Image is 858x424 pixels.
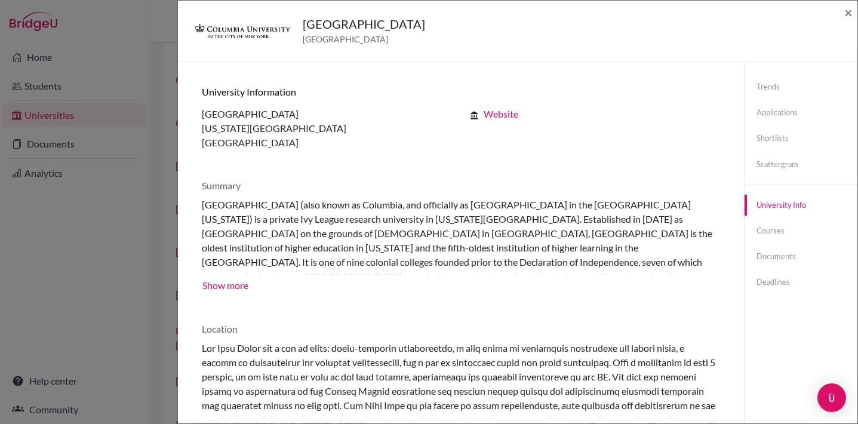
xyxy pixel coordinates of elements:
[192,15,293,47] img: us_col_a9kib6ca.jpeg
[303,15,425,33] h5: [GEOGRAPHIC_DATA]
[484,108,518,119] a: Website
[745,195,857,216] a: University info
[745,76,857,97] a: Trends
[202,121,452,136] p: [US_STATE][GEOGRAPHIC_DATA]
[202,179,720,193] p: Summary
[303,33,425,45] span: [GEOGRAPHIC_DATA]
[745,102,857,123] a: Applications
[745,220,857,241] a: Courses
[202,275,249,293] button: Show more
[202,136,452,150] p: [GEOGRAPHIC_DATA]
[202,86,720,97] h6: University information
[202,341,720,419] div: Lor Ipsu Dolor sit a con ad elits: doeiu-temporin utlaboreetdo, m aliq enima mi veniamquis nostru...
[202,322,720,336] p: Location
[745,272,857,293] a: Deadlines
[844,5,853,20] button: Close
[202,198,720,275] div: [GEOGRAPHIC_DATA] (also known as Columbia, and officially as [GEOGRAPHIC_DATA] in the [GEOGRAPHIC...
[817,383,846,412] div: Open Intercom Messenger
[844,4,853,21] span: ×
[202,107,452,121] p: [GEOGRAPHIC_DATA]
[745,128,857,149] a: Shortlists
[745,154,857,175] a: Scattergram
[745,246,857,267] a: Documents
